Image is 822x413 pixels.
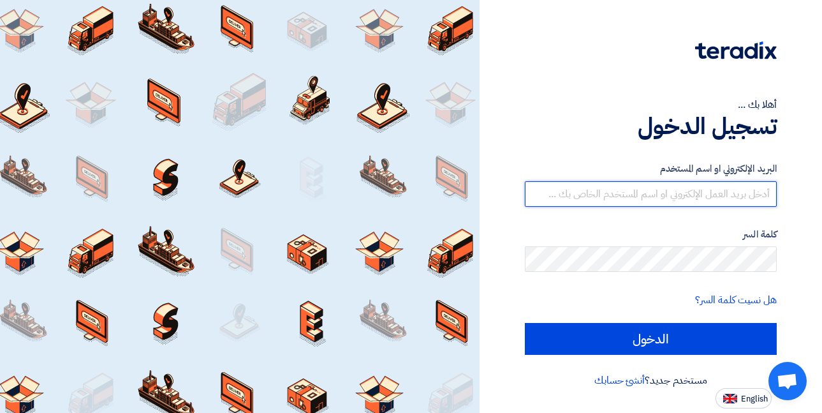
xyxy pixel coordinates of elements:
span: English [741,394,768,403]
label: كلمة السر [525,227,777,242]
a: أنشئ حسابك [594,373,645,388]
div: مستخدم جديد؟ [525,373,777,388]
button: English [716,388,772,409]
h1: تسجيل الدخول [525,112,777,140]
input: أدخل بريد العمل الإلكتروني او اسم المستخدم الخاص بك ... [525,181,777,207]
a: دردشة مفتوحة [768,362,807,400]
img: en-US.png [723,394,737,403]
div: أهلا بك ... [525,97,777,112]
label: البريد الإلكتروني او اسم المستخدم [525,161,777,176]
input: الدخول [525,323,777,355]
a: هل نسيت كلمة السر؟ [695,292,777,308]
img: Teradix logo [695,41,777,59]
